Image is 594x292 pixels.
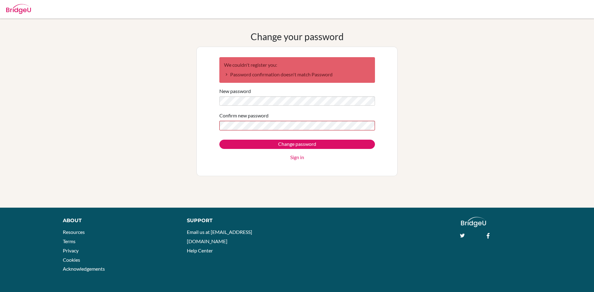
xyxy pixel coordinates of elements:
input: Change password [219,140,375,149]
h2: We couldn't register you: [224,62,370,68]
div: About [63,217,173,224]
h1: Change your password [251,31,344,42]
a: Sign in [290,154,304,161]
label: Confirm new password [219,112,269,119]
a: Email us at [EMAIL_ADDRESS][DOMAIN_NAME] [187,229,252,244]
li: Password confirmation doesn't match Password [224,71,370,78]
div: Support [187,217,290,224]
a: Help Center [187,248,213,253]
a: Terms [63,238,75,244]
a: Acknowledgements [63,266,105,272]
img: logo_white@2x-f4f0deed5e89b7ecb1c2cc34c3e3d731f90f0f143d5ea2071677605dd97b5244.png [461,217,486,227]
img: Bridge-U [6,4,31,14]
a: Cookies [63,257,80,263]
a: Privacy [63,248,79,253]
label: New password [219,87,251,95]
a: Resources [63,229,85,235]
